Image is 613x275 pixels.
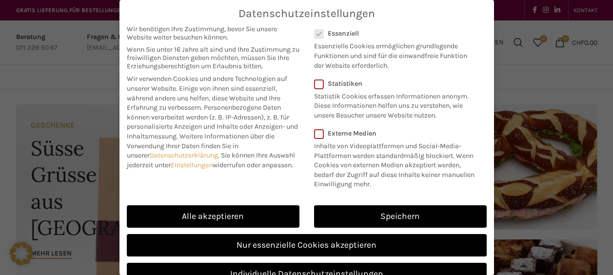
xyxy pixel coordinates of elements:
label: Essenziell [314,29,474,38]
span: Weitere Informationen über die Verwendung Ihrer Daten finden Sie in unserer . [127,132,275,159]
a: Einstellungen [171,161,213,169]
a: Datenschutzerklärung [150,151,218,159]
p: Statistik Cookies erfassen Informationen anonym. Diese Informationen helfen uns zu verstehen, wie... [314,88,474,120]
span: Personenbezogene Daten können verarbeitet werden (z. B. IP-Adressen), z. B. für personalisierte A... [127,103,298,140]
label: Statistiken [314,79,474,88]
span: Datenschutzeinstellungen [238,7,375,20]
p: Inhalte von Videoplattformen und Social-Media-Plattformen werden standardmäßig blockiert. Wenn Co... [314,137,480,189]
a: Alle akzeptieren [127,205,299,228]
span: Wenn Sie unter 16 Jahre alt sind und Ihre Zustimmung zu freiwilligen Diensten geben möchten, müss... [127,45,299,70]
span: Wir benötigen Ihre Zustimmung, bevor Sie unsere Website weiter besuchen können. [127,25,299,41]
a: Nur essenzielle Cookies akzeptieren [127,234,487,256]
a: Speichern [314,205,487,228]
p: Essenzielle Cookies ermöglichen grundlegende Funktionen und sind für die einwandfreie Funktion de... [314,38,474,70]
span: Sie können Ihre Auswahl jederzeit unter widerrufen oder anpassen. [127,151,295,169]
span: Wir verwenden Cookies und andere Technologien auf unserer Website. Einige von ihnen sind essenzie... [127,75,287,112]
label: Externe Medien [314,129,480,137]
